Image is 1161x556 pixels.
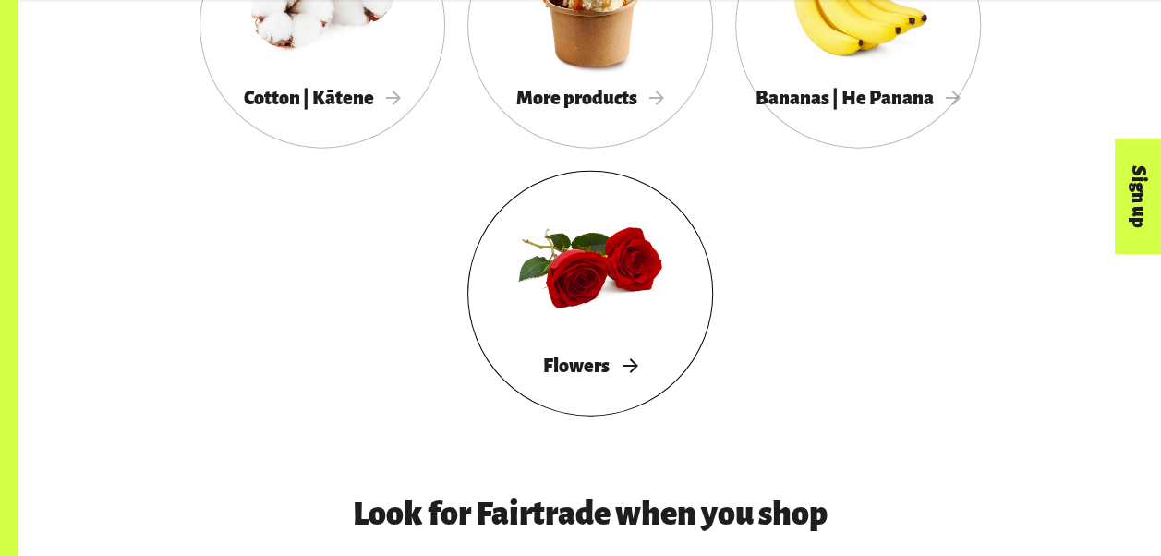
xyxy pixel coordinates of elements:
[244,88,401,108] span: Cotton | Kātene
[516,88,664,108] span: More products
[163,498,1018,533] h3: Look for Fairtrade when you shop
[467,171,713,417] a: Flowers
[543,356,636,376] span: Flowers
[756,88,961,108] span: Bananas | He Panana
